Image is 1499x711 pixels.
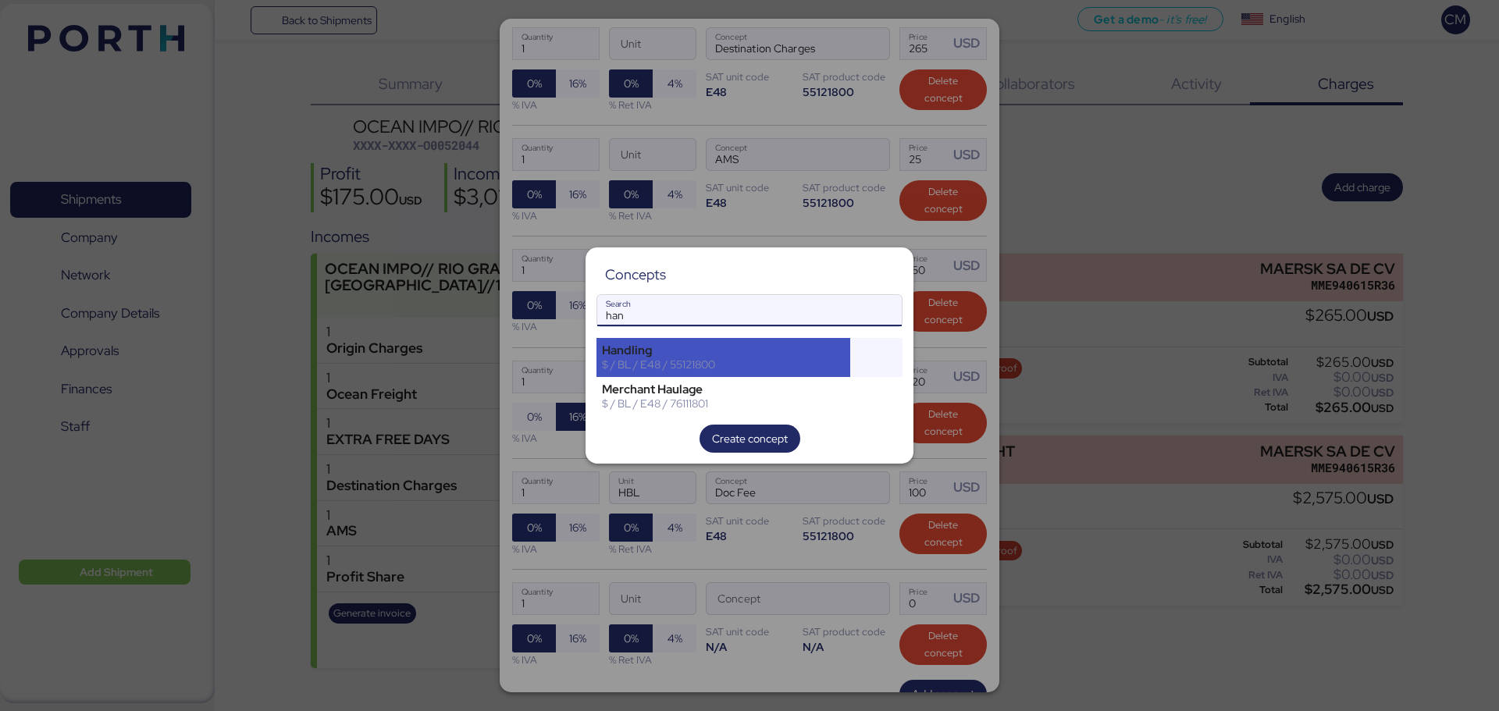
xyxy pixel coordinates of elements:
[605,268,666,282] div: Concepts
[602,382,845,396] div: Merchant Haulage
[602,343,845,357] div: Handling
[700,425,800,453] button: Create concept
[712,429,788,448] span: Create concept
[597,295,902,326] input: Search
[602,357,845,371] div: $ / BL / E48 / 55121800
[602,396,845,411] div: $ / BL / E48 / 76111801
